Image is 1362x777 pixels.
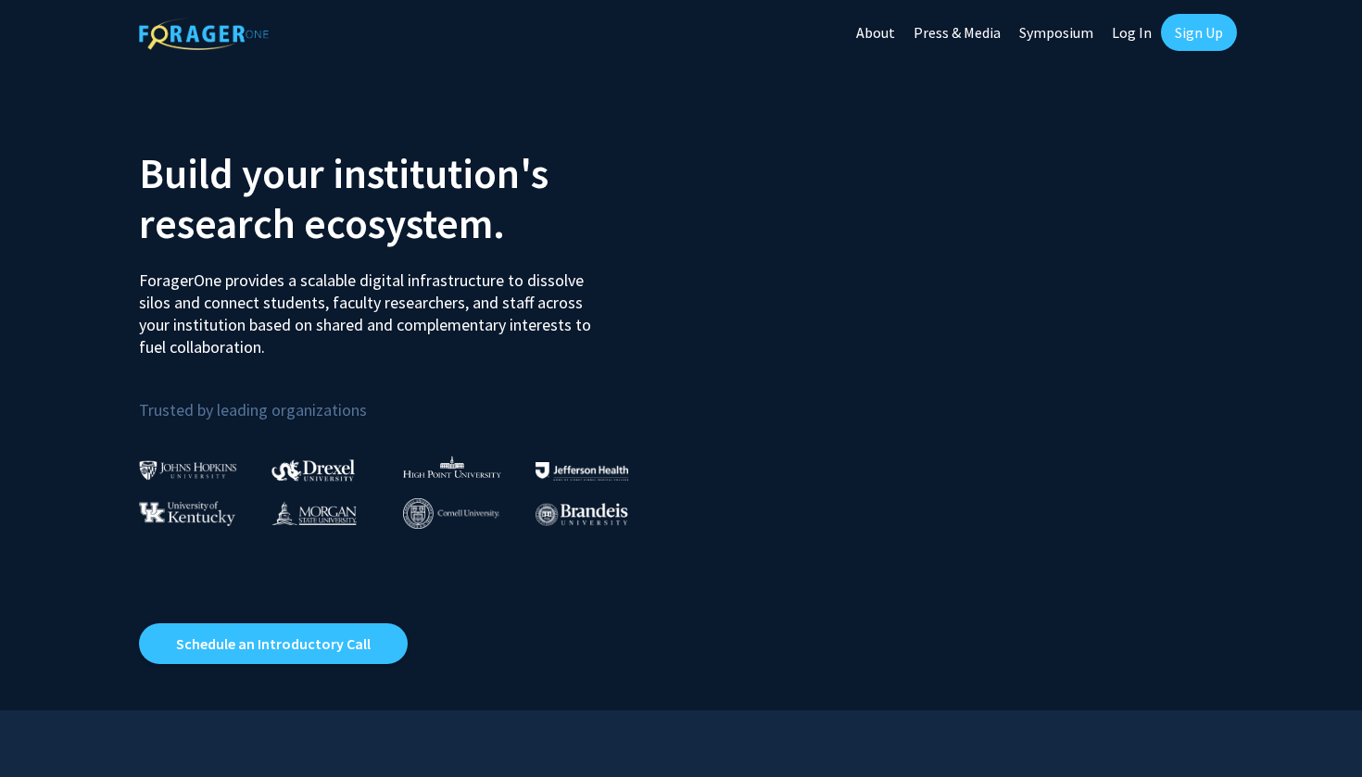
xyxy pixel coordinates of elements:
p: ForagerOne provides a scalable digital infrastructure to dissolve silos and connect students, fac... [139,256,604,358]
h2: Build your institution's research ecosystem. [139,148,667,248]
img: ForagerOne Logo [139,18,269,50]
a: Sign Up [1161,14,1237,51]
img: Thomas Jefferson University [536,462,628,480]
a: Opens in a new tab [139,623,408,664]
img: High Point University [403,456,501,478]
img: University of Kentucky [139,501,235,526]
img: Morgan State University [271,501,357,525]
img: Brandeis University [536,503,628,526]
p: Trusted by leading organizations [139,373,667,424]
img: Cornell University [403,498,499,529]
img: Drexel University [271,459,355,481]
img: Johns Hopkins University [139,460,237,480]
